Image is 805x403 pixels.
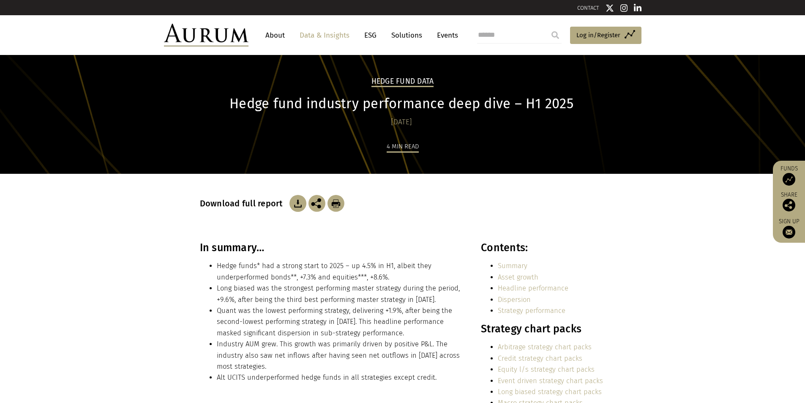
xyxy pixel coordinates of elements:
div: 4 min read [387,141,419,153]
img: Share this post [308,195,325,212]
a: Summary [498,262,527,270]
a: Log in/Register [570,27,641,44]
img: Download Article [289,195,306,212]
a: Asset growth [498,273,538,281]
img: Share this post [783,199,795,211]
h3: Contents: [481,241,603,254]
a: Headline performance [498,284,568,292]
li: Quant was the lowest performing strategy, delivering +1.9%, after being the second-lowest perform... [217,305,463,339]
a: Events [433,27,458,43]
img: Instagram icon [620,4,628,12]
a: Event driven strategy chart packs [498,377,603,385]
a: ESG [360,27,381,43]
a: Long biased strategy chart packs [498,388,602,396]
a: About [261,27,289,43]
h3: Download full report [200,198,287,208]
img: Linkedin icon [634,4,641,12]
a: Dispersion [498,296,531,304]
h3: In summary… [200,241,463,254]
img: Twitter icon [606,4,614,12]
a: Arbitrage strategy chart packs [498,343,592,351]
a: Funds [777,165,801,186]
a: Credit strategy chart packs [498,354,582,362]
img: Aurum [164,24,248,47]
a: Solutions [387,27,426,43]
img: Download Article [327,195,344,212]
input: Submit [547,27,564,44]
a: Sign up [777,218,801,239]
h1: Hedge fund industry performance deep dive – H1 2025 [200,96,603,112]
li: Long biased was the strongest performing master strategy during the period, +9.6%, after being th... [217,283,463,305]
div: Share [777,192,801,211]
li: Industry AUM grew. This growth was primarily driven by positive P&L. The industry also saw net in... [217,339,463,372]
li: Hedge funds* had a strong start to 2025 – up 4.5% in H1, albeit they underperformed bonds**, +7.3... [217,260,463,283]
img: Access Funds [783,173,795,186]
a: Equity l/s strategy chart packs [498,365,595,373]
h2: Hedge Fund Data [371,77,434,87]
li: Alt UCITS underperformed hedge funds in all strategies except credit. [217,372,463,383]
span: Log in/Register [576,30,620,40]
h3: Strategy chart packs [481,323,603,335]
img: Sign up to our newsletter [783,226,795,239]
a: Data & Insights [295,27,354,43]
a: CONTACT [577,5,599,11]
a: Strategy performance [498,307,565,315]
div: [DATE] [200,116,603,128]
